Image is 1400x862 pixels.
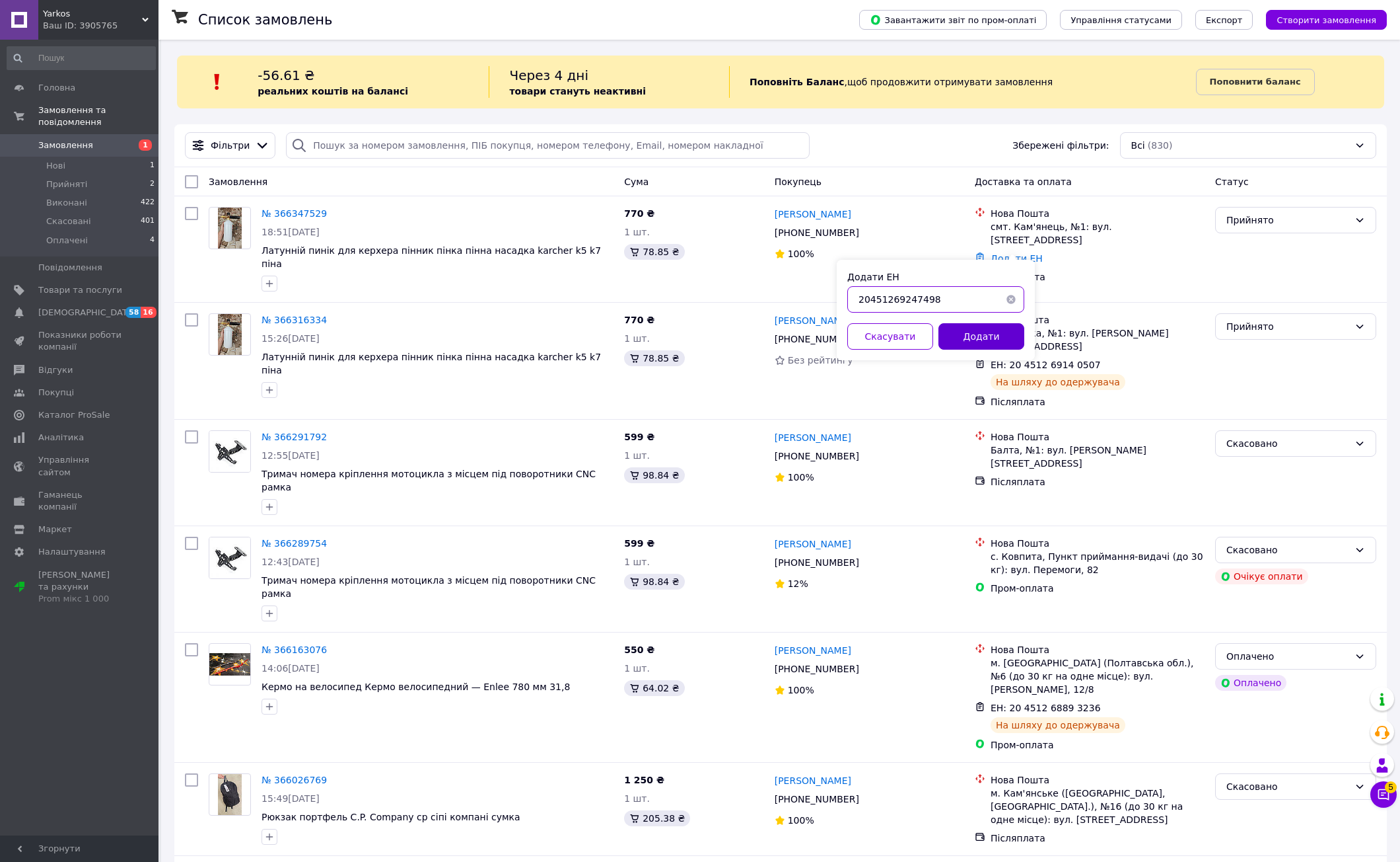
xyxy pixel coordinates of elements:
span: 599 ₴ [624,432,654,442]
span: Без рейтингу [788,355,853,366]
div: Скасовано [1226,436,1349,451]
a: Кермо на велосипед Кермо велосипедний — Enlee 780 мм 31,8 [262,682,570,692]
span: Замовлення [38,139,93,151]
span: -56.61 ₴ [258,67,314,83]
div: [PHONE_NUMBER] [772,447,862,465]
a: Фото товару [209,207,251,249]
span: Доставка та оплата [975,176,1072,187]
a: [PERSON_NAME] [775,537,851,551]
button: Додати [938,323,1024,350]
span: 1 шт. [624,450,650,461]
span: 5 [1385,781,1397,793]
span: [DEMOGRAPHIC_DATA] [38,307,136,319]
a: Створити замовлення [1253,14,1387,24]
a: № 366347529 [262,208,327,219]
img: Фото товару [218,314,241,355]
span: 1 250 ₴ [624,775,664,785]
span: Скасовані [46,215,91,227]
span: Головна [38,82,75,94]
span: Гаманець компанії [38,489,122,513]
div: Нова Пошта [991,207,1205,220]
span: 1 шт. [624,333,650,344]
div: смт. Кам'янець, №1: вул. [STREET_ADDRESS] [991,220,1205,247]
span: 100% [788,249,814,259]
a: Фото товару [209,430,251,473]
span: Нові [46,160,65,172]
span: Латунній пинік для керхера пінник пінка пінна насадка karcher k5 k7 піна [262,352,601,375]
div: 78.85 ₴ [624,350,684,366]
div: Балта, №1: вул. [PERSON_NAME][STREET_ADDRESS] [991,444,1205,470]
a: [PERSON_NAME] [775,644,851,657]
span: 2 [150,178,155,190]
a: № 366316334 [262,315,327,325]
span: 599 ₴ [624,538,654,549]
span: 12:55[DATE] [262,450,320,461]
button: Скасувати [847,323,933,350]
span: 16 [141,307,156,318]
div: 78.85 ₴ [624,244,684,260]
span: Завантажити звіт по пром-оплаті [870,14,1036,26]
div: 98.84 ₴ [624,467,684,483]
button: Очистить [998,286,1024,313]
img: Фото товару [218,774,241,815]
div: Оплачено [1215,675,1286,691]
span: Через 4 дні [509,67,588,83]
span: 1 шт. [624,227,650,237]
b: Поповнити баланс [1210,77,1301,87]
div: [PHONE_NUMBER] [772,553,862,572]
div: Скасовано [1226,779,1349,794]
a: Фото товару [209,643,251,686]
span: Тримач номера кріплення мотоцикла з місцем під поворотники CNC рамка [262,575,596,599]
span: 1 [150,160,155,172]
span: 1 шт. [624,793,650,804]
span: Оплачені [46,235,88,247]
a: № 366026769 [262,775,327,785]
div: [PHONE_NUMBER] [772,223,862,242]
b: Поповніть Баланс [750,77,845,87]
button: Чат з покупцем5 [1370,781,1397,808]
span: 770 ₴ [624,315,654,325]
div: На шляху до одержувача [991,374,1125,390]
a: № 366163076 [262,645,327,655]
span: [PERSON_NAME] та рахунки [38,569,122,606]
span: Відгуки [38,364,73,376]
img: Фото товару [209,653,250,676]
img: Фото товару [209,537,250,578]
span: 401 [141,215,155,227]
span: Покупець [775,176,822,187]
span: Фільтри [211,139,250,152]
span: Збережені фільтри: [1012,139,1109,152]
img: :exclamation: [207,72,227,92]
span: 12:43[DATE] [262,557,320,567]
div: Нова Пошта [991,643,1205,656]
input: Пошук [7,46,156,70]
span: ЕН: 20 4512 6889 3236 [991,703,1101,713]
a: Латунній пинік для керхера пінник пінка пінна насадка karcher k5 k7 піна [262,245,601,269]
input: Пошук за номером замовлення, ПІБ покупця, номером телефону, Email, номером накладної [286,132,810,159]
span: Управління сайтом [38,454,122,478]
a: Рюкзак портфель C.P. Company cp сіпі компані сумка [262,812,520,822]
span: ЕН: 20 4512 6914 0507 [991,360,1101,370]
span: 422 [141,197,155,209]
span: 18:51[DATE] [262,227,320,237]
a: Додати ЕН [991,253,1043,264]
label: Додати ЕН [847,272,899,282]
div: Післяплата [991,270,1205,284]
a: Поповнити баланс [1196,69,1315,95]
span: Створити замовлення [1277,15,1376,25]
div: [PHONE_NUMBER] [772,330,862,348]
div: с. Горенка, №1: вул. [PERSON_NAME][STREET_ADDRESS] [991,327,1205,353]
div: 98.84 ₴ [624,574,684,590]
div: Післяплата [991,395,1205,409]
div: Прийнято [1226,213,1349,227]
span: Всі [1131,139,1145,152]
a: [PERSON_NAME] [775,208,851,221]
span: 15:49[DATE] [262,793,320,804]
a: Фото товару [209,313,251,356]
div: Прийнято [1226,319,1349,334]
div: м. Кам'янське ([GEOGRAPHIC_DATA], [GEOGRAPHIC_DATA].), №16 (до 30 кг на одне місце): вул. [STREET... [991,787,1205,826]
img: Фото товару [218,208,241,249]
